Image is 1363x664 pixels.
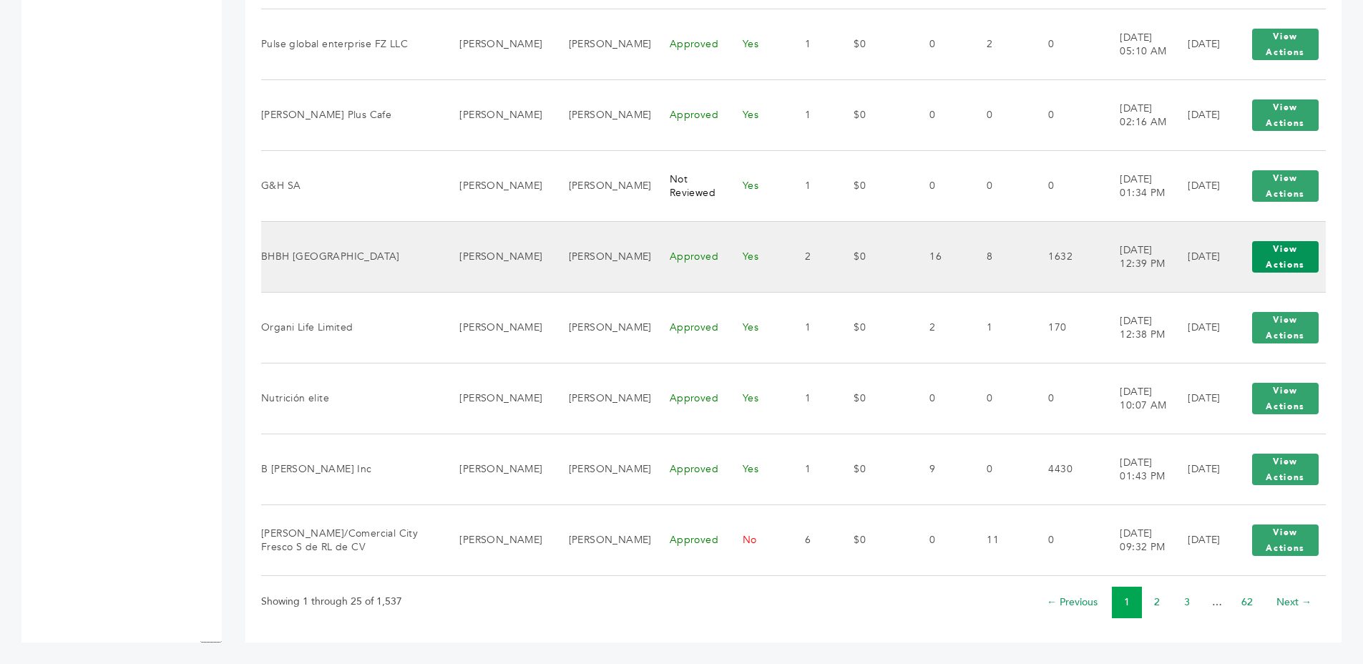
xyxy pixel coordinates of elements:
td: [DATE] 01:34 PM [1102,151,1170,222]
td: 0 [1030,80,1102,151]
td: Yes [725,151,787,222]
td: [PERSON_NAME] [551,434,652,505]
button: View Actions [1252,29,1319,60]
td: Yes [725,434,787,505]
td: 0 [1030,505,1102,576]
button: View Actions [1252,170,1319,202]
td: 1 [787,293,836,363]
td: [DATE] [1170,80,1227,151]
td: 0 [912,151,969,222]
a: 1 [1124,595,1130,609]
td: 8 [969,222,1030,293]
td: 16 [912,222,969,293]
a: 62 [1241,595,1253,609]
td: $0 [836,9,912,80]
td: $0 [836,505,912,576]
td: $0 [836,363,912,434]
td: Organi Life Limited [261,293,441,363]
td: No [725,505,787,576]
td: 9 [912,434,969,505]
td: 11 [969,505,1030,576]
td: [PERSON_NAME]/Comercial City Fresco S de RL de CV [261,505,441,576]
button: View Actions [1252,524,1319,556]
td: [DATE] 02:16 AM [1102,80,1170,151]
td: 1 [787,80,836,151]
td: [DATE] [1170,363,1227,434]
td: [DATE] 12:38 PM [1102,293,1170,363]
td: 1 [969,293,1030,363]
td: $0 [836,151,912,222]
td: [DATE] 01:43 PM [1102,434,1170,505]
td: 0 [969,80,1030,151]
td: 4430 [1030,434,1102,505]
td: $0 [836,80,912,151]
td: [PERSON_NAME] [551,151,652,222]
td: Approved [652,222,725,293]
td: Nutrición elite [261,363,441,434]
a: 3 [1184,595,1190,609]
td: $0 [836,222,912,293]
td: 1 [787,363,836,434]
td: 0 [1030,9,1102,80]
td: 0 [912,9,969,80]
p: Showing 1 through 25 of 1,537 [261,593,402,610]
td: [PERSON_NAME] [441,293,550,363]
td: [PERSON_NAME] [441,505,550,576]
td: 0 [1030,363,1102,434]
td: [DATE] 12:39 PM [1102,222,1170,293]
td: 0 [1030,151,1102,222]
td: [PERSON_NAME] [551,222,652,293]
td: 0 [969,151,1030,222]
td: B [PERSON_NAME] Inc [261,434,441,505]
td: $0 [836,434,912,505]
td: 170 [1030,293,1102,363]
button: View Actions [1252,383,1319,414]
td: [PERSON_NAME] Plus Cafe [261,80,441,151]
td: 0 [969,363,1030,434]
td: [PERSON_NAME] [441,9,550,80]
td: [DATE] 09:32 PM [1102,505,1170,576]
li: … [1202,587,1232,618]
td: [DATE] [1170,151,1227,222]
button: View Actions [1252,454,1319,485]
td: Yes [725,363,787,434]
td: Pulse global enterprise FZ LLC [261,9,441,80]
td: Yes [725,9,787,80]
a: 2 [1154,595,1160,609]
td: [PERSON_NAME] [441,80,550,151]
td: [DATE] [1170,505,1227,576]
button: View Actions [1252,99,1319,131]
td: [PERSON_NAME] [551,505,652,576]
button: View Actions [1252,312,1319,343]
td: 0 [912,505,969,576]
td: Yes [725,80,787,151]
td: [DATE] [1170,222,1227,293]
td: $0 [836,293,912,363]
td: Approved [652,80,725,151]
td: [DATE] [1170,434,1227,505]
td: [DATE] 05:10 AM [1102,9,1170,80]
td: 6 [787,505,836,576]
td: 0 [969,434,1030,505]
td: 0 [912,80,969,151]
td: [PERSON_NAME] [551,363,652,434]
a: ← Previous [1047,595,1098,609]
td: [PERSON_NAME] [551,9,652,80]
td: [PERSON_NAME] [551,80,652,151]
a: Next → [1276,595,1311,609]
td: 2 [912,293,969,363]
td: 1 [787,434,836,505]
td: Not Reviewed [652,151,725,222]
td: Approved [652,434,725,505]
td: Approved [652,9,725,80]
td: Yes [725,293,787,363]
td: Approved [652,505,725,576]
td: [PERSON_NAME] [551,293,652,363]
td: [DATE] [1170,9,1227,80]
td: G&H SA [261,151,441,222]
td: [PERSON_NAME] [441,222,550,293]
td: Approved [652,363,725,434]
td: 1632 [1030,222,1102,293]
td: [DATE] 10:07 AM [1102,363,1170,434]
td: [PERSON_NAME] [441,151,550,222]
